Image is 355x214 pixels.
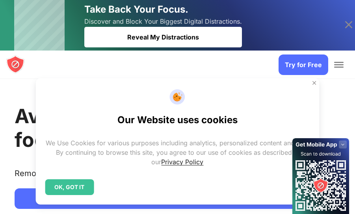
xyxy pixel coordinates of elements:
[15,169,267,184] text: Remove distracting apps and sites and stay focused with BlockSite
[45,179,94,195] div: OK, GOT IT
[334,62,344,68] button: Toggle Menu
[84,16,242,27] span: Discover and Block Your Biggest Digital Distractions.
[279,54,328,75] a: Try for Free
[15,104,339,152] h1: Avoid distractions. Be more focused.
[161,158,203,166] a: Privacy Policy
[84,27,242,47] div: Reveal My Distractions
[6,55,25,74] img: blocksite logo
[84,4,188,15] span: Take Back Your Focus.
[6,55,25,75] a: blocksite logo
[311,80,318,86] img: Close
[117,114,238,126] h2: Our Website uses cookies
[309,78,320,88] button: Close
[15,188,339,209] a: Try for Free
[45,138,310,167] p: We Use Cookies for various purposes including analytics, personalized content and ads. By continu...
